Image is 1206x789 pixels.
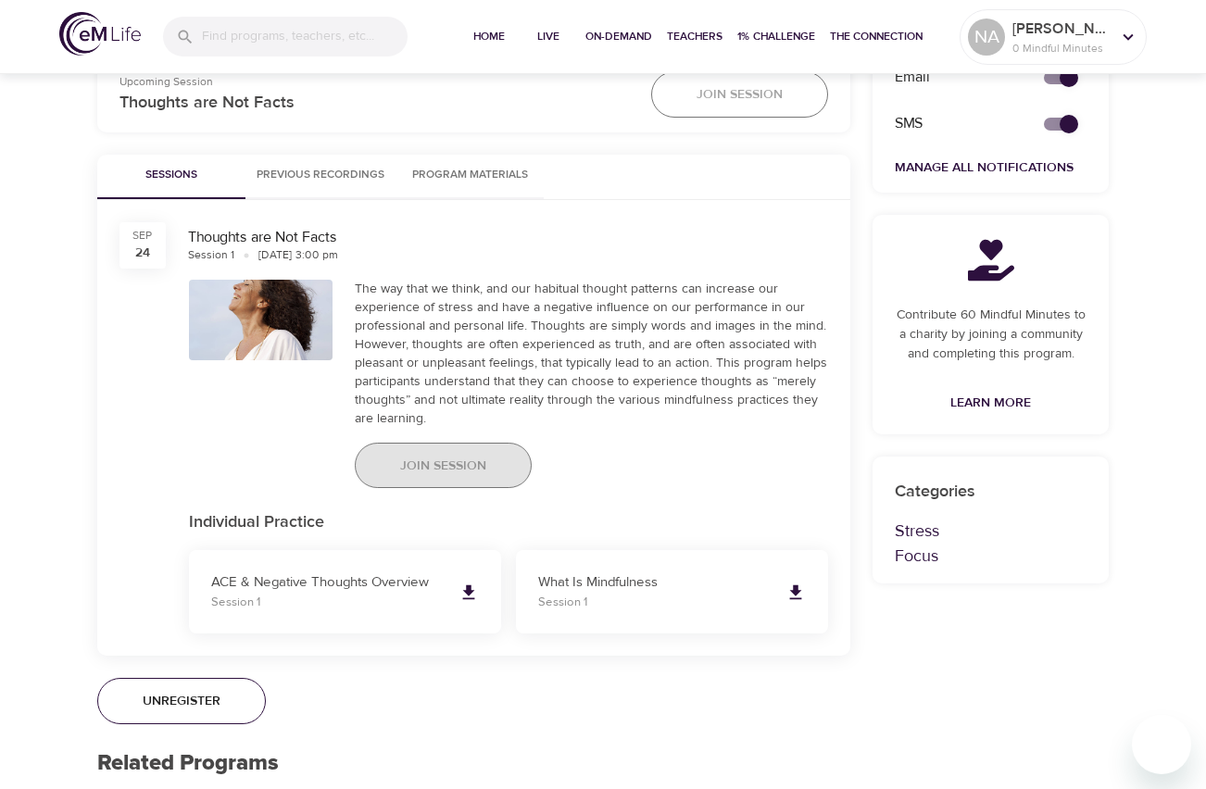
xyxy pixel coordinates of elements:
div: 24 [135,244,150,262]
div: Sep [132,228,153,244]
p: Categories [895,479,1087,504]
p: Contribute 60 Mindful Minutes to a charity by joining a community and completing this program. [895,306,1087,364]
div: Session 1 [188,247,234,263]
span: Home [467,27,511,46]
p: Upcoming Session [119,73,629,90]
div: [DATE] 3:00 pm [258,247,338,263]
button: Unregister [97,678,266,724]
span: 1% Challenge [737,27,815,46]
p: Stress [895,519,1087,544]
p: What Is Mindfulness [538,572,771,594]
a: What Is MindfulnessSession 1 [516,550,828,633]
span: Previous Recordings [257,166,384,185]
span: Sessions [108,166,234,185]
iframe: Button to launch messaging window [1132,715,1191,774]
p: Focus [895,544,1087,569]
p: 0 Mindful Minutes [1012,40,1111,56]
button: Join Session [651,71,828,118]
span: Learn More [950,392,1031,415]
a: Learn More [943,386,1038,420]
p: Thoughts are Not Facts [119,90,629,115]
p: Individual Practice [189,510,828,535]
span: On-Demand [585,27,652,46]
p: ACE & Negative Thoughts Overview [211,572,444,594]
a: ACE & Negative Thoughts OverviewSession 1 [189,550,501,633]
div: SMS [884,102,1022,145]
input: Find programs, teachers, etc... [202,17,408,56]
span: Join Session [400,455,486,478]
span: Program Materials [407,166,533,185]
div: The way that we think, and our habitual thought patterns can increase our experience of stress an... [355,280,829,428]
p: Session 1 [211,594,444,612]
span: The Connection [830,27,923,46]
p: Session 1 [538,594,771,612]
span: Teachers [667,27,722,46]
p: [PERSON_NAME] [1012,18,1111,40]
span: Live [526,27,571,46]
span: Join Session [697,83,783,106]
div: NA [968,19,1005,56]
p: Related Programs [97,746,850,780]
img: logo [59,12,141,56]
span: Unregister [143,690,220,713]
button: Join Session [355,443,532,489]
a: Manage All Notifications [895,159,1074,176]
div: Thoughts are Not Facts [188,227,828,248]
div: Email [884,56,1022,99]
